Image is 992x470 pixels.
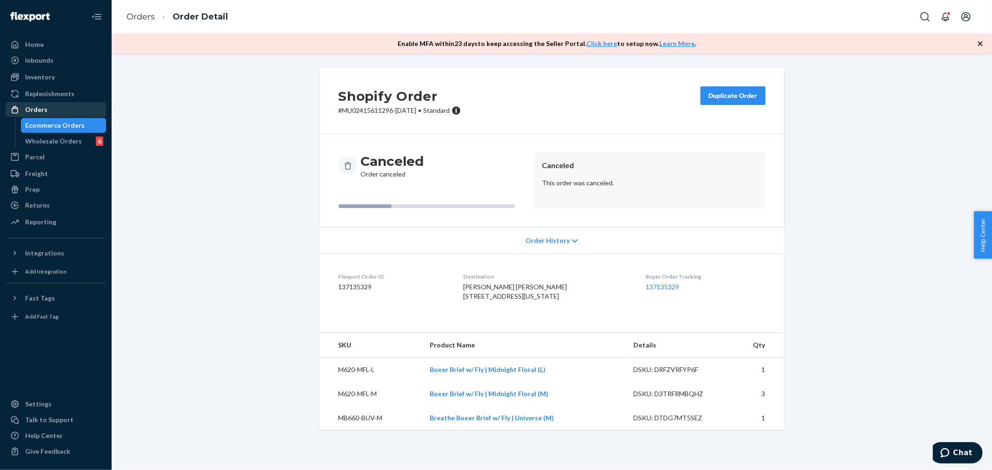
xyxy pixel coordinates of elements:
[87,7,106,26] button: Close Navigation
[119,3,235,31] ol: breadcrumbs
[173,12,228,22] a: Order Detail
[626,333,728,358] th: Details
[320,382,423,406] td: M620-MFL-M
[6,182,106,197] a: Prep
[320,406,423,430] td: MB660-BUV-M
[6,37,106,52] a: Home
[6,70,106,85] a: Inventory
[361,153,424,170] h3: Canceled
[339,273,448,281] dt: Flexport Order ID
[25,201,50,210] div: Returns
[6,264,106,279] a: Add Integration
[339,86,461,106] h2: Shopify Order
[6,102,106,117] a: Orders
[422,333,626,358] th: Product Name
[320,358,423,382] td: M620-MFL-L
[6,166,106,181] a: Freight
[660,39,695,47] a: Learn More
[21,134,107,149] a: Wholesale Orders6
[25,294,55,303] div: Fast Tags
[6,309,106,324] a: Add Fast Tag
[10,12,50,21] img: Flexport logo
[419,106,422,114] span: •
[26,137,82,146] div: Wholesale Orders
[6,428,106,443] a: Help Center
[126,12,155,22] a: Orders
[728,333,784,358] th: Qty
[25,56,53,65] div: Inbounds
[646,283,679,291] a: 137135329
[728,406,784,430] td: 1
[6,198,106,213] a: Returns
[6,412,106,427] button: Talk to Support
[974,211,992,259] button: Help Center
[916,7,934,26] button: Open Search Box
[957,7,975,26] button: Open account menu
[339,106,461,115] p: # MU02415611296-[DATE]
[339,282,448,292] dd: 137135329
[25,72,55,82] div: Inventory
[6,150,106,164] a: Parcel
[526,236,570,245] span: Order History
[25,152,45,162] div: Parcel
[6,215,106,229] a: Reporting
[25,89,74,98] div: Replenishments
[463,273,631,281] dt: Destination
[936,7,955,26] button: Open notifications
[25,248,64,258] div: Integrations
[25,447,70,456] div: Give Feedback
[320,333,423,358] th: SKU
[361,153,424,179] div: Order canceled
[21,118,107,133] a: Ecommerce Orders
[542,160,758,171] header: Canceled
[430,414,554,422] a: Breathe Boxer Brief w/ Fly | Universe (M)
[700,86,766,105] button: Duplicate Order
[25,399,52,409] div: Settings
[542,178,758,188] p: This order was canceled.
[633,365,721,374] div: DSKU: DRFZVRFYP6F
[430,390,548,398] a: Boxer Brief w/ Fly | Midnight Floral (M)
[25,40,44,49] div: Home
[424,106,450,114] span: Standard
[633,389,721,398] div: DSKU: D3TRFRMBQHZ
[463,283,567,300] span: [PERSON_NAME] [PERSON_NAME] [STREET_ADDRESS][US_STATE]
[728,382,784,406] td: 3
[25,185,40,194] div: Prep
[25,105,47,114] div: Orders
[25,268,67,275] div: Add Integration
[25,313,59,320] div: Add Fast Tag
[25,415,73,424] div: Talk to Support
[728,358,784,382] td: 1
[430,366,546,373] a: Boxer Brief w/ Fly | Midnight Floral (L)
[587,39,618,47] a: Click here
[25,217,56,227] div: Reporting
[6,444,106,459] button: Give Feedback
[6,397,106,411] a: Settings
[25,169,48,178] div: Freight
[26,121,85,130] div: Ecommerce Orders
[708,91,758,100] div: Duplicate Order
[6,53,106,68] a: Inbounds
[6,291,106,306] button: Fast Tags
[96,137,103,146] div: 6
[646,273,765,281] dt: Buyer Order Tracking
[933,442,983,465] iframe: Opens a widget where you can chat to one of our agents
[6,246,106,261] button: Integrations
[25,431,63,440] div: Help Center
[633,413,721,423] div: DSKU: DTDG7MT5SEZ
[6,86,106,101] a: Replenishments
[398,39,697,48] p: Enable MFA within 23 days to keep accessing the Seller Portal. to setup now. .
